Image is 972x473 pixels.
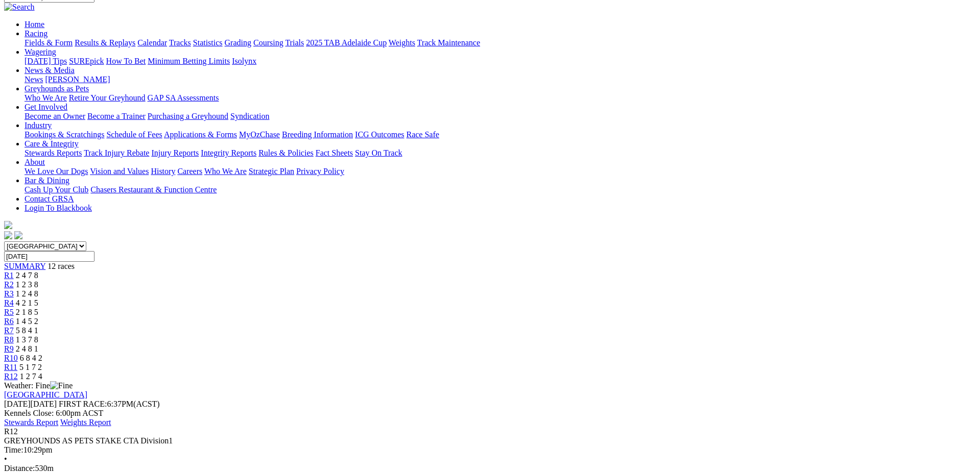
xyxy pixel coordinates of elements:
span: R12 [4,427,18,436]
span: R6 [4,317,14,326]
a: Racing [25,29,48,38]
span: [DATE] [4,400,57,408]
a: Weights Report [60,418,111,427]
a: Fields & Form [25,38,73,47]
a: Who We Are [204,167,247,176]
span: Time: [4,445,23,454]
div: Greyhounds as Pets [25,93,968,103]
a: Contact GRSA [25,194,74,203]
a: R11 [4,363,17,371]
span: Weather: Fine [4,381,73,390]
span: 12 races [48,262,75,270]
span: 2 4 8 1 [16,344,38,353]
span: R9 [4,344,14,353]
img: Fine [50,381,73,390]
a: Track Maintenance [417,38,480,47]
span: 1 3 7 8 [16,335,38,344]
a: Rules & Policies [258,148,314,157]
a: Who We Are [25,93,67,102]
img: logo-grsa-white.png [4,221,12,229]
a: Results & Replays [75,38,135,47]
div: Care & Integrity [25,148,968,158]
span: 1 2 4 8 [16,289,38,298]
img: Search [4,3,35,12]
a: Chasers Restaurant & Function Centre [90,185,217,194]
a: Stewards Reports [25,148,82,157]
a: News [25,75,43,84]
a: Vision and Values [90,167,149,176]
a: Purchasing a Greyhound [148,112,228,120]
a: R4 [4,298,14,307]
a: R10 [4,354,18,362]
a: Retire Your Greyhound [69,93,146,102]
span: Distance: [4,464,35,472]
a: Bar & Dining [25,176,69,185]
span: 4 2 1 5 [16,298,38,307]
a: Privacy Policy [296,167,344,176]
a: Weights [389,38,415,47]
a: Race Safe [406,130,439,139]
a: R8 [4,335,14,344]
a: Become a Trainer [87,112,146,120]
a: R5 [4,308,14,316]
a: News & Media [25,66,75,74]
div: Industry [25,130,968,139]
a: Injury Reports [151,148,199,157]
a: Schedule of Fees [106,130,162,139]
a: History [151,167,175,176]
img: twitter.svg [14,231,22,239]
span: [DATE] [4,400,31,408]
a: Wagering [25,47,56,56]
div: News & Media [25,75,968,84]
span: 1 4 5 2 [16,317,38,326]
a: MyOzChase [239,130,280,139]
div: 10:29pm [4,445,968,455]
a: SUMMARY [4,262,45,270]
a: Home [25,20,44,29]
a: R1 [4,271,14,280]
a: Strategic Plan [249,167,294,176]
a: Careers [177,167,202,176]
a: [PERSON_NAME] [45,75,110,84]
span: 1 2 7 4 [20,372,42,381]
a: R12 [4,372,18,381]
a: R2 [4,280,14,289]
a: Statistics [193,38,223,47]
a: Get Involved [25,103,67,111]
div: 530m [4,464,968,473]
span: 6:37PM(ACST) [59,400,160,408]
span: 1 2 3 8 [16,280,38,289]
div: Wagering [25,57,968,66]
span: 2 1 8 5 [16,308,38,316]
a: [DATE] Tips [25,57,67,65]
a: R7 [4,326,14,335]
div: Bar & Dining [25,185,968,194]
a: About [25,158,45,166]
div: Get Involved [25,112,968,121]
span: 6 8 4 2 [20,354,42,362]
a: [GEOGRAPHIC_DATA] [4,390,87,399]
a: Care & Integrity [25,139,79,148]
a: 2025 TAB Adelaide Cup [306,38,387,47]
a: Trials [285,38,304,47]
a: Become an Owner [25,112,85,120]
a: Coursing [253,38,283,47]
a: Minimum Betting Limits [148,57,230,65]
a: Track Injury Rebate [84,148,149,157]
a: R3 [4,289,14,298]
a: Tracks [169,38,191,47]
a: Calendar [137,38,167,47]
a: Grading [225,38,251,47]
a: Cash Up Your Club [25,185,88,194]
div: Racing [25,38,968,47]
a: Breeding Information [282,130,353,139]
a: GAP SA Assessments [148,93,219,102]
